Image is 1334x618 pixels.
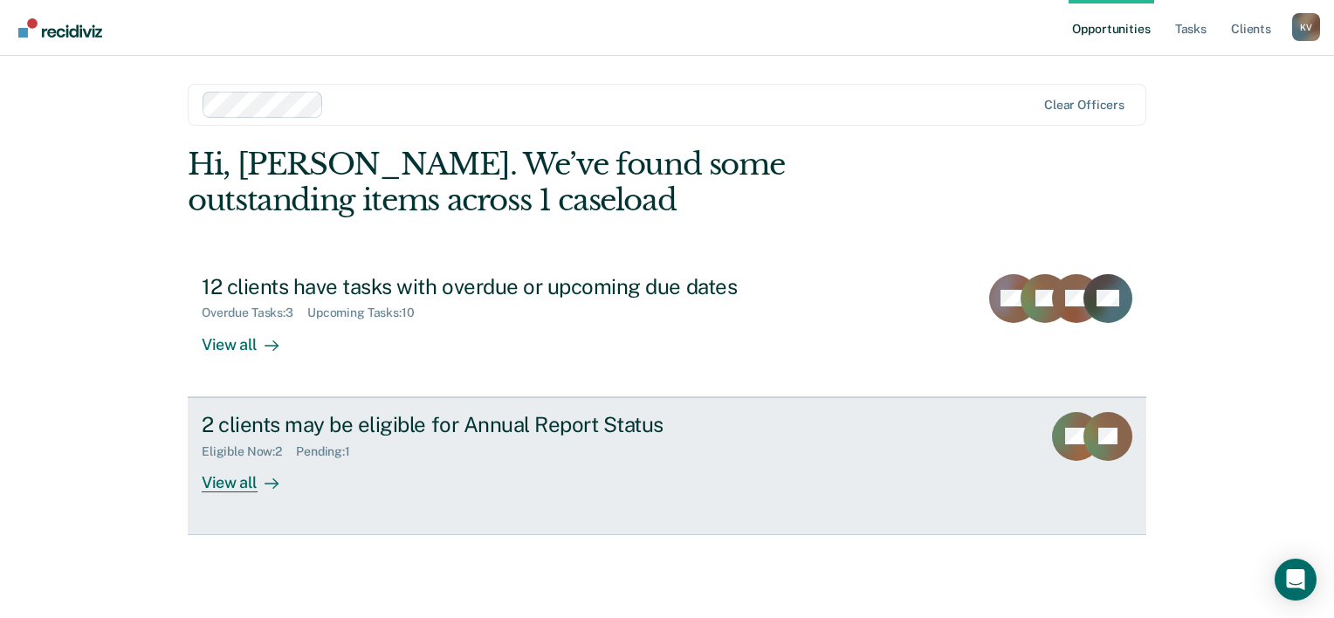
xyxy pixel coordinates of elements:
div: Clear officers [1044,98,1124,113]
div: 2 clients may be eligible for Annual Report Status [202,412,815,437]
div: View all [202,320,299,354]
div: Overdue Tasks : 3 [202,306,307,320]
div: 12 clients have tasks with overdue or upcoming due dates [202,274,815,299]
div: Eligible Now : 2 [202,444,296,459]
div: K V [1292,13,1320,41]
div: Upcoming Tasks : 10 [307,306,429,320]
button: Profile dropdown button [1292,13,1320,41]
div: Open Intercom Messenger [1275,559,1317,601]
a: 12 clients have tasks with overdue or upcoming due datesOverdue Tasks:3Upcoming Tasks:10View all [188,260,1146,397]
div: View all [202,458,299,492]
div: Pending : 1 [296,444,364,459]
div: Hi, [PERSON_NAME]. We’ve found some outstanding items across 1 caseload [188,147,954,218]
img: Recidiviz [18,18,102,38]
a: 2 clients may be eligible for Annual Report StatusEligible Now:2Pending:1View all [188,397,1146,535]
